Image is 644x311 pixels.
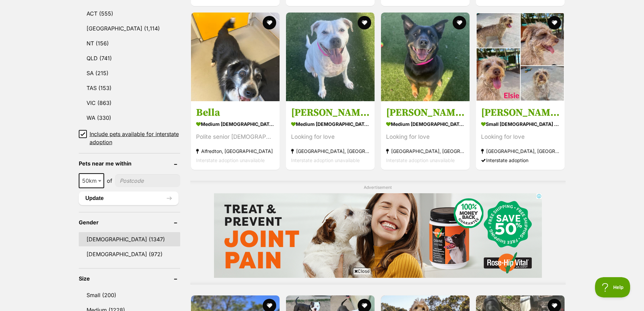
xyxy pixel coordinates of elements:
a: QLD (741) [79,51,180,65]
span: 50km [79,176,103,185]
span: Interstate adoption unavailable [291,157,360,163]
strong: small [DEMOGRAPHIC_DATA] Dog [481,119,559,129]
a: WA (330) [79,111,180,125]
a: [DEMOGRAPHIC_DATA] (1347) [79,232,180,246]
header: Pets near me within [79,160,180,166]
header: Gender [79,219,180,225]
a: SA (215) [79,66,180,80]
a: [PERSON_NAME] small [DEMOGRAPHIC_DATA] Dog Looking for love [GEOGRAPHIC_DATA], [GEOGRAPHIC_DATA] ... [476,101,565,170]
span: Close [353,268,371,274]
a: [PERSON_NAME] imp 2234 medium [DEMOGRAPHIC_DATA] Dog Looking for love [GEOGRAPHIC_DATA], [GEOGRAP... [381,101,470,170]
strong: medium [DEMOGRAPHIC_DATA] Dog [386,119,464,129]
span: Include pets available for interstate adoption [90,130,180,146]
iframe: Help Scout Beacon - Open [595,277,630,297]
button: favourite [453,16,466,29]
div: Advertisement [190,181,566,285]
a: [DEMOGRAPHIC_DATA] (972) [79,247,180,261]
div: Looking for love [291,132,369,141]
strong: [GEOGRAPHIC_DATA], [GEOGRAPHIC_DATA] [386,147,464,156]
a: Small (200) [79,288,180,302]
span: of [107,177,112,185]
img: Narla imp 2130 - American Staffordshire Terrier Dog [286,13,375,101]
div: Polite senior [DEMOGRAPHIC_DATA] [196,132,275,141]
h3: Bella [196,106,275,119]
a: Include pets available for interstate adoption [79,130,180,146]
header: Size [79,275,180,282]
h3: [PERSON_NAME] [481,106,559,119]
a: TAS (153) [79,81,180,95]
iframe: Advertisement [199,277,445,308]
a: NT (156) [79,36,180,50]
span: 50km [79,173,104,188]
button: favourite [548,16,562,29]
strong: [GEOGRAPHIC_DATA], [GEOGRAPHIC_DATA] [291,147,369,156]
iframe: Advertisement [214,193,542,278]
a: VIC (863) [79,96,180,110]
div: Looking for love [386,132,464,141]
a: ACT (555) [79,6,180,21]
button: favourite [358,16,371,29]
a: Bella medium [DEMOGRAPHIC_DATA] Dog Polite senior [DEMOGRAPHIC_DATA] Alfredton, [GEOGRAPHIC_DATA]... [191,101,280,170]
strong: medium [DEMOGRAPHIC_DATA] Dog [196,119,275,129]
img: Bella - Border Collie Dog [191,13,280,101]
button: favourite [263,16,276,29]
a: [GEOGRAPHIC_DATA] (1,114) [79,21,180,36]
strong: Alfredton, [GEOGRAPHIC_DATA] [196,147,275,156]
span: Interstate adoption unavailable [196,157,265,163]
h3: [PERSON_NAME] imp 2234 [386,106,464,119]
span: Interstate adoption unavailable [386,157,455,163]
a: [PERSON_NAME] imp 2130 medium [DEMOGRAPHIC_DATA] Dog Looking for love [GEOGRAPHIC_DATA], [GEOGRAP... [286,101,375,170]
img: Elsie - Cavalier King Charles Spaniel x Poodle Dog [476,13,565,101]
button: Update [79,192,178,205]
input: postcode [115,174,180,187]
img: Rosie imp 2234 - Australian Kelpie Dog [381,13,470,101]
strong: [GEOGRAPHIC_DATA], [GEOGRAPHIC_DATA] [481,147,559,156]
div: Interstate adoption [481,156,559,165]
strong: medium [DEMOGRAPHIC_DATA] Dog [291,119,369,129]
div: Looking for love [481,132,559,141]
h3: [PERSON_NAME] imp 2130 [291,106,369,119]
